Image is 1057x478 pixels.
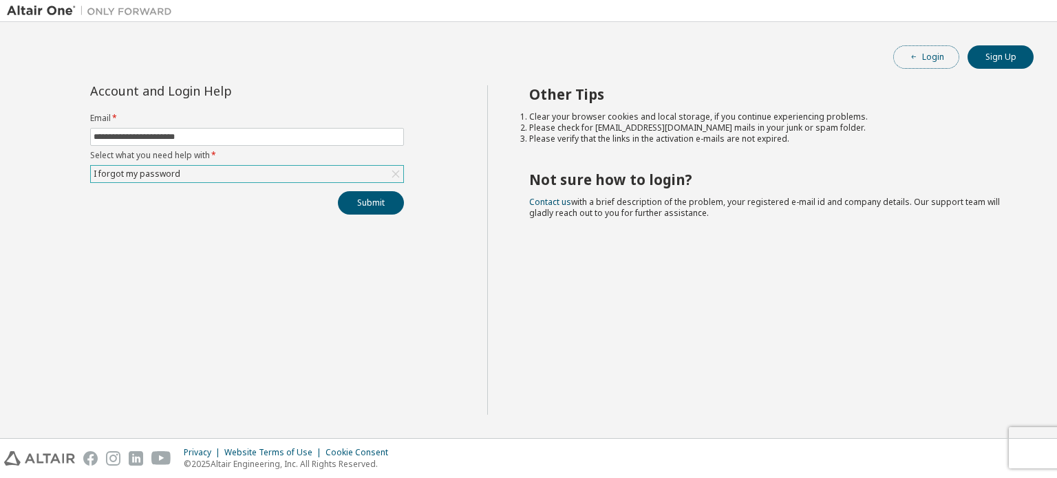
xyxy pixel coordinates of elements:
a: Contact us [529,196,571,208]
button: Submit [338,191,404,215]
img: linkedin.svg [129,451,143,466]
span: with a brief description of the problem, your registered e-mail id and company details. Our suppo... [529,196,1000,219]
li: Please verify that the links in the activation e-mails are not expired. [529,133,1010,144]
div: Cookie Consent [325,447,396,458]
img: youtube.svg [151,451,171,466]
li: Clear your browser cookies and local storage, if you continue experiencing problems. [529,111,1010,122]
img: facebook.svg [83,451,98,466]
h2: Not sure how to login? [529,171,1010,188]
div: I forgot my password [92,166,182,182]
div: Account and Login Help [90,85,341,96]
img: Altair One [7,4,179,18]
h2: Other Tips [529,85,1010,103]
button: Sign Up [968,45,1034,69]
p: © 2025 Altair Engineering, Inc. All Rights Reserved. [184,458,396,470]
div: Privacy [184,447,224,458]
div: Website Terms of Use [224,447,325,458]
li: Please check for [EMAIL_ADDRESS][DOMAIN_NAME] mails in your junk or spam folder. [529,122,1010,133]
label: Email [90,113,404,124]
div: I forgot my password [91,166,403,182]
img: instagram.svg [106,451,120,466]
label: Select what you need help with [90,150,404,161]
button: Login [893,45,959,69]
img: altair_logo.svg [4,451,75,466]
